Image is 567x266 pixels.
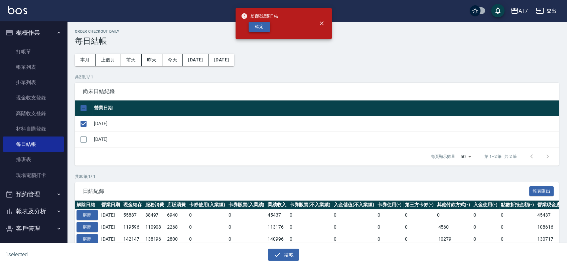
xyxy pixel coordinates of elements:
p: 共 2 筆, 1 / 1 [75,74,559,80]
td: 0 [499,221,536,233]
span: 尚未日結紀錄 [83,88,551,95]
td: 0 [288,233,332,245]
td: 0 [332,221,376,233]
img: Logo [8,6,27,14]
td: [DATE] [92,131,559,147]
td: 2268 [165,221,187,233]
td: 0 [332,209,376,221]
td: 55887 [122,209,144,221]
button: [DATE] [209,54,234,66]
td: 0 [499,233,536,245]
td: 0 [187,233,227,245]
p: 共 30 筆, 1 / 1 [75,174,559,180]
button: 客戶管理 [3,220,64,237]
th: 服務消費 [144,201,166,209]
button: [DATE] [183,54,208,66]
button: 員工及薪資 [3,237,64,254]
div: 50 [458,148,474,166]
th: 卡券使用(-) [376,201,403,209]
button: AT7 [508,4,531,18]
button: 前天 [121,54,142,66]
td: [DATE] [100,221,122,233]
button: 解除 [77,234,98,244]
th: 營業日期 [100,201,122,209]
a: 報表匯出 [529,188,554,194]
button: 報表匯出 [529,186,554,197]
td: 0 [288,209,332,221]
th: 入金使用(-) [472,201,499,209]
td: -10279 [435,233,472,245]
button: close [314,16,329,31]
td: 45437 [536,209,567,221]
th: 卡券販賣(入業績) [227,201,266,209]
button: 預約管理 [3,186,64,203]
th: 營業日期 [92,100,559,116]
td: [DATE] [92,116,559,131]
td: 0 [376,233,403,245]
a: 掛單列表 [3,75,64,90]
button: 今天 [162,54,183,66]
td: 113176 [266,221,288,233]
td: 0 [227,209,266,221]
td: 0 [435,209,472,221]
td: 0 [472,221,499,233]
a: 現場電腦打卡 [3,168,64,183]
td: 0 [403,209,435,221]
td: 130717 [536,233,567,245]
a: 排班表 [3,152,64,167]
button: 解除 [77,222,98,232]
th: 解除日結 [75,201,100,209]
a: 現金收支登錄 [3,90,64,105]
th: 現金結存 [122,201,144,209]
td: 45437 [266,209,288,221]
td: 6940 [165,209,187,221]
th: 點數折抵金額(-) [499,201,536,209]
td: 0 [332,233,376,245]
button: 解除 [77,210,98,220]
th: 第三方卡券(-) [403,201,435,209]
h6: 1 selected [5,250,140,259]
h3: 每日結帳 [75,36,559,46]
a: 打帳單 [3,44,64,59]
button: 上個月 [96,54,121,66]
td: 0 [472,209,499,221]
td: 0 [288,221,332,233]
th: 其他付款方式(-) [435,201,472,209]
td: 110908 [144,221,166,233]
td: 0 [499,209,536,221]
td: 0 [403,233,435,245]
span: 是否確認要日結 [241,13,278,19]
td: 138196 [144,233,166,245]
button: 昨天 [142,54,162,66]
p: 第 1–2 筆 共 2 筆 [484,154,517,160]
button: 登出 [533,5,559,17]
th: 營業現金應收 [536,201,567,209]
td: 0 [376,209,403,221]
td: 0 [472,233,499,245]
button: 本月 [75,54,96,66]
th: 入金儲值(不入業績) [332,201,376,209]
button: 確定 [249,22,270,32]
a: 高階收支登錄 [3,106,64,121]
td: 0 [376,221,403,233]
a: 材料自購登錄 [3,121,64,137]
td: 0 [187,209,227,221]
td: [DATE] [100,233,122,245]
th: 業績收入 [266,201,288,209]
th: 店販消費 [165,201,187,209]
a: 帳單列表 [3,59,64,75]
td: -4560 [435,221,472,233]
td: 2800 [165,233,187,245]
td: 0 [187,221,227,233]
td: 38497 [144,209,166,221]
button: 結帳 [268,249,299,261]
button: 報表及分析 [3,203,64,220]
td: 108616 [536,221,567,233]
td: 0 [227,233,266,245]
td: 140996 [266,233,288,245]
span: 日結紀錄 [83,188,529,195]
button: save [491,4,505,17]
td: [DATE] [100,209,122,221]
button: 櫃檯作業 [3,24,64,41]
td: 0 [403,221,435,233]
